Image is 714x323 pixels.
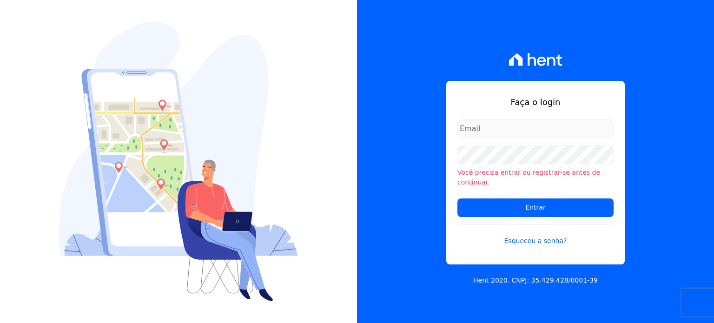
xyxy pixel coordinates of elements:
[473,276,598,285] p: Hent 2020. CNPJ: 35.429.428/0001-39
[457,224,614,246] a: Esqueceu a senha?
[457,168,614,187] li: Você precisa entrar ou registrar-se antes de continuar.
[457,96,614,108] h1: Faça o login
[457,198,614,217] input: Entrar
[457,119,614,138] input: Email
[59,22,298,301] img: Login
